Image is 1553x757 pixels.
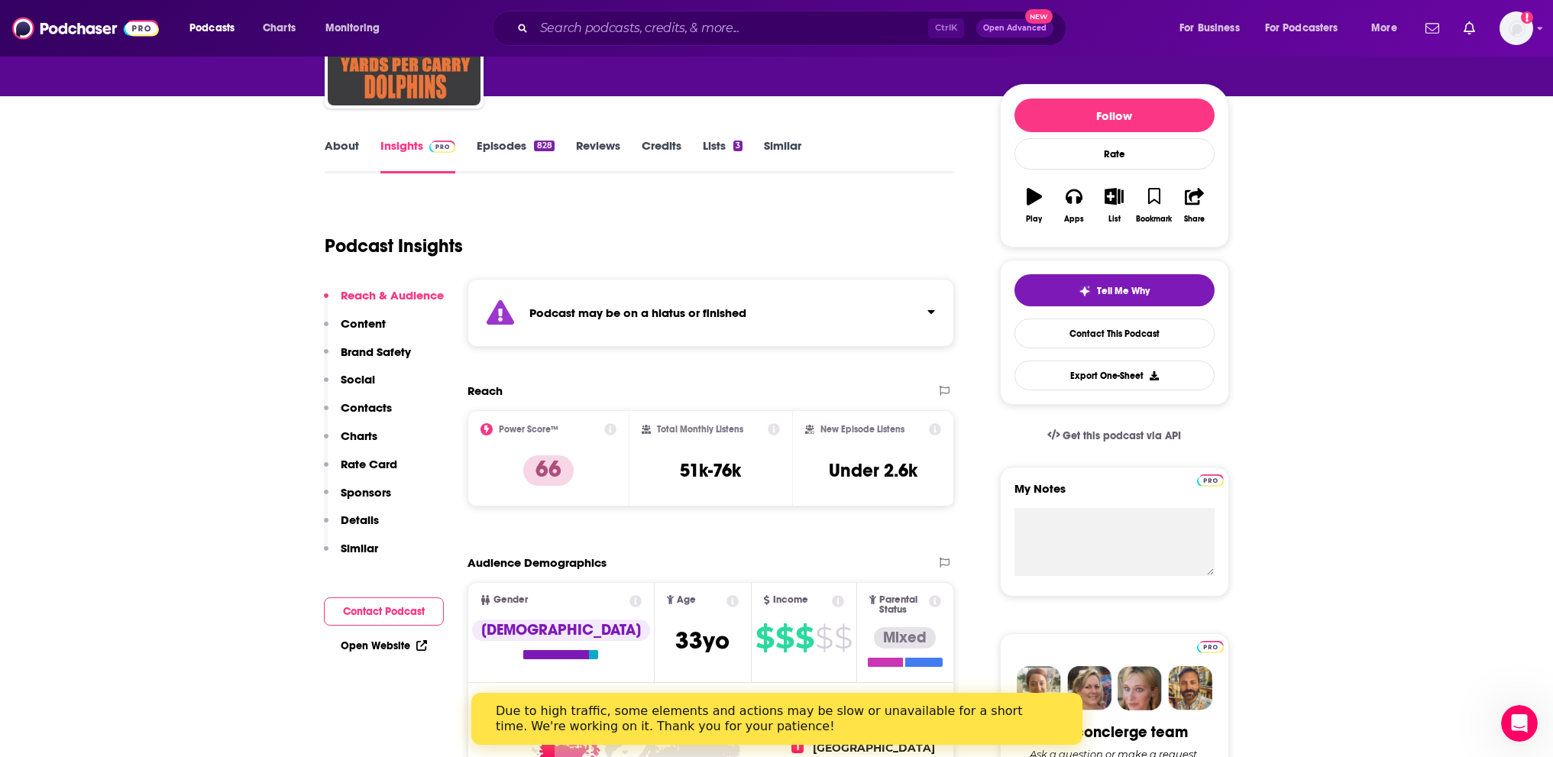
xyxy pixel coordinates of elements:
button: Sponsors [324,485,391,513]
section: Click to expand status details [468,279,955,347]
h2: Total Monthly Listens [657,424,743,435]
a: Credits [642,138,681,173]
p: 66 [523,455,574,486]
button: Play [1014,178,1054,233]
div: [DEMOGRAPHIC_DATA] [472,620,650,641]
span: 1 [791,741,804,753]
button: List [1094,178,1134,233]
label: My Notes [1014,481,1215,508]
span: Age [677,595,696,605]
p: Reach & Audience [341,288,444,302]
div: Your concierge team [1040,723,1188,742]
span: $ [815,626,833,650]
div: Rate [1014,138,1215,170]
input: Search podcasts, credits, & more... [534,16,928,40]
button: open menu [1255,16,1360,40]
p: Content [341,316,386,331]
div: Mixed [874,627,936,649]
img: tell me why sparkle [1079,285,1091,297]
div: Share [1184,215,1205,224]
a: Charts [253,16,305,40]
button: Details [324,513,379,541]
a: Pro website [1197,472,1224,487]
img: Podchaser Pro [1197,474,1224,487]
a: Show notifications dropdown [1458,15,1481,41]
span: Income [773,595,808,605]
button: Share [1174,178,1214,233]
div: Bookmark [1136,215,1172,224]
div: Apps [1064,215,1084,224]
h2: Audience Demographics [468,555,607,570]
button: Social [324,372,375,400]
a: About [325,138,359,173]
a: Lists3 [703,138,743,173]
span: For Podcasters [1265,18,1338,39]
a: Show notifications dropdown [1419,15,1445,41]
div: 3 [733,141,743,151]
button: Contact Podcast [324,597,444,626]
span: Gender [493,595,528,605]
iframe: Intercom live chat [1501,705,1538,742]
a: Contact This Podcast [1014,319,1215,348]
span: Ctrl K [928,18,964,38]
button: Contacts [324,400,392,429]
p: Similar [341,541,378,555]
span: Parental Status [879,595,927,615]
h1: Podcast Insights [325,235,463,257]
p: Charts [341,429,377,443]
a: Episodes828 [477,138,554,173]
span: [GEOGRAPHIC_DATA] [813,741,935,755]
a: Similar [764,138,801,173]
span: $ [755,626,774,650]
span: $ [834,626,852,650]
span: Get this podcast via API [1063,429,1181,442]
button: Similar [324,541,378,569]
a: Pro website [1197,639,1224,653]
span: Logged in as mindyn [1500,11,1533,45]
span: Podcasts [189,18,235,39]
a: InsightsPodchaser Pro [380,138,456,173]
button: open menu [315,16,400,40]
button: Bookmark [1134,178,1174,233]
p: Social [341,372,375,387]
img: Barbara Profile [1067,666,1111,710]
h2: Reach [468,383,503,398]
button: Export One-Sheet [1014,361,1215,390]
button: tell me why sparkleTell Me Why [1014,274,1215,306]
button: open menu [1169,16,1259,40]
button: Show profile menu [1500,11,1533,45]
img: Jon Profile [1168,666,1212,710]
h2: New Episode Listens [820,424,904,435]
strong: Podcast may be on a hiatus or finished [529,306,746,320]
span: $ [775,626,794,650]
h3: Under 2.6k [829,459,917,482]
img: Podchaser - Follow, Share and Rate Podcasts [12,14,159,43]
button: Open AdvancedNew [976,19,1053,37]
img: Jules Profile [1118,666,1162,710]
img: Podchaser Pro [1197,641,1224,653]
a: Open Website [341,639,427,652]
p: Details [341,513,379,527]
button: open menu [179,16,254,40]
span: Open Advanced [983,24,1047,32]
div: 828 [534,141,554,151]
p: Brand Safety [341,345,411,359]
svg: Add a profile image [1521,11,1533,24]
div: Play [1026,215,1042,224]
button: Brand Safety [324,345,411,373]
img: User Profile [1500,11,1533,45]
h2: Power Score™ [499,424,558,435]
div: Search podcasts, credits, & more... [506,11,1081,46]
span: New [1025,9,1053,24]
span: 33 yo [675,626,730,655]
span: For Business [1179,18,1240,39]
button: Content [324,316,386,345]
img: Podchaser Pro [429,141,456,153]
button: Apps [1054,178,1094,233]
p: Contacts [341,400,392,415]
div: List [1108,215,1121,224]
a: Get this podcast via API [1035,417,1194,455]
p: Sponsors [341,485,391,500]
span: $ [795,626,814,650]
